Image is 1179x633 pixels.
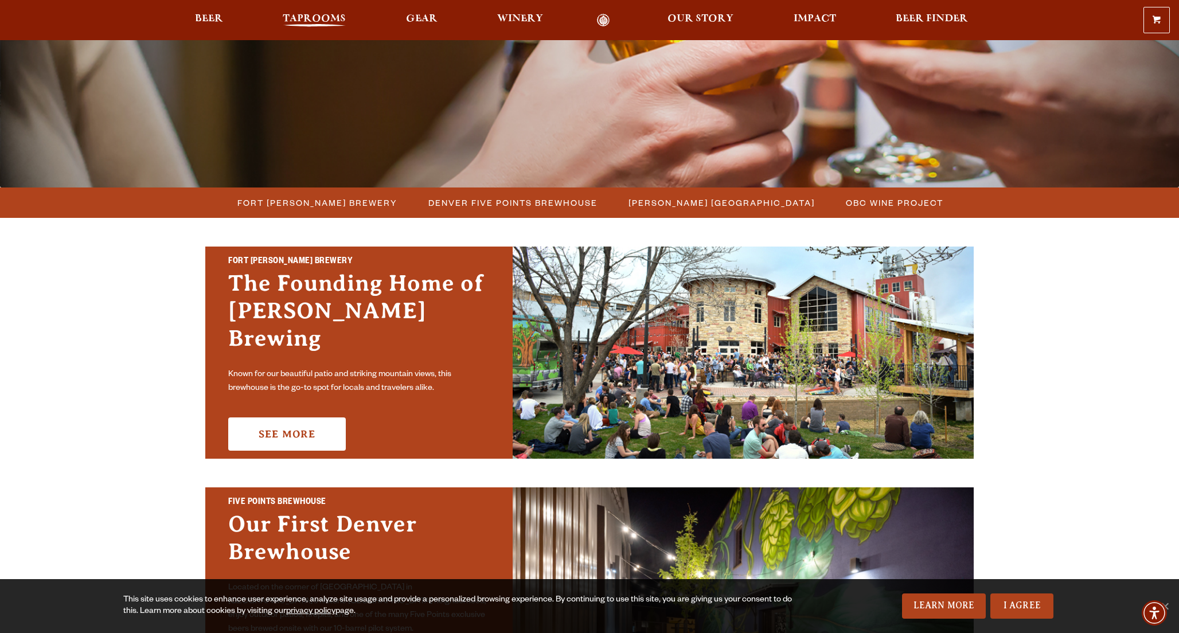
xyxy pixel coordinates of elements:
[275,14,353,27] a: Taprooms
[228,269,490,364] h3: The Founding Home of [PERSON_NAME] Brewing
[896,14,968,24] span: Beer Finder
[786,14,844,27] a: Impact
[283,14,346,24] span: Taprooms
[228,510,490,577] h3: Our First Denver Brewhouse
[228,495,490,510] h2: Five Points Brewhouse
[581,14,624,27] a: Odell Home
[228,368,490,396] p: Known for our beautiful patio and striking mountain views, this brewhouse is the go-to spot for l...
[839,194,949,211] a: OBC Wine Project
[188,14,231,27] a: Beer
[794,14,836,24] span: Impact
[237,194,397,211] span: Fort [PERSON_NAME] Brewery
[490,14,551,27] a: Winery
[228,255,490,269] h2: Fort [PERSON_NAME] Brewery
[667,14,733,24] span: Our Story
[1142,600,1167,626] div: Accessibility Menu
[399,14,445,27] a: Gear
[421,194,603,211] a: Denver Five Points Brewhouse
[902,593,986,619] a: Learn More
[622,194,821,211] a: [PERSON_NAME] [GEOGRAPHIC_DATA]
[888,14,975,27] a: Beer Finder
[513,247,974,459] img: Fort Collins Brewery & Taproom'
[846,194,943,211] span: OBC Wine Project
[660,14,741,27] a: Our Story
[428,194,598,211] span: Denver Five Points Brewhouse
[406,14,438,24] span: Gear
[123,595,797,618] div: This site uses cookies to enhance user experience, analyze site usage and provide a personalized ...
[195,14,223,24] span: Beer
[628,194,815,211] span: [PERSON_NAME] [GEOGRAPHIC_DATA]
[990,593,1053,619] a: I Agree
[497,14,543,24] span: Winery
[231,194,403,211] a: Fort [PERSON_NAME] Brewery
[286,607,335,616] a: privacy policy
[228,417,346,451] a: See More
